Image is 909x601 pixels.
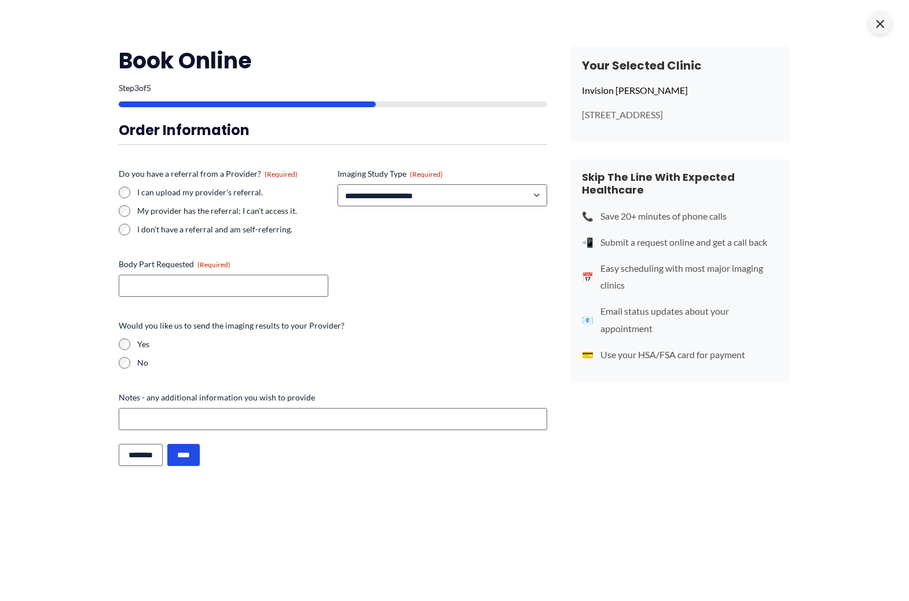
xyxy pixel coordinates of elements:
[146,83,151,93] span: 5
[410,170,443,179] span: (Required)
[137,357,547,369] label: No
[582,268,593,286] span: 📅
[119,258,328,270] label: Body Part Requested
[119,121,547,139] h3: Order Information
[582,207,593,225] span: 📞
[119,392,547,403] label: Notes - any additional information you wish to provide
[582,346,779,363] li: Use your HSA/FSA card for payment
[582,260,779,294] li: Easy scheduling with most major imaging clinics
[137,205,328,217] label: My provider has the referral; I can't access it.
[582,207,779,225] li: Save 20+ minutes of phone calls
[338,168,547,180] label: Imaging Study Type
[137,338,547,350] label: Yes
[582,234,779,251] li: Submit a request online and get a call back
[582,346,593,363] span: 💳
[137,224,328,235] label: I don't have a referral and am self-referring.
[119,84,547,92] p: Step of
[582,234,593,251] span: 📲
[137,187,328,198] label: I can upload my provider's referral.
[197,260,230,269] span: (Required)
[134,83,139,93] span: 3
[582,311,593,329] span: 📧
[119,46,547,75] h2: Book Online
[119,168,298,180] legend: Do you have a referral from a Provider?
[868,12,892,35] span: ×
[265,170,298,179] span: (Required)
[582,82,779,99] p: Invision [PERSON_NAME]
[119,320,344,332] legend: Would you like us to send the imaging results to your Provider?
[582,58,779,73] h3: Your Selected Clinic
[582,108,779,121] p: [STREET_ADDRESS]
[582,171,779,196] h4: Skip The Line With Expected Healthcare
[582,303,779,337] li: Email status updates about your appointment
